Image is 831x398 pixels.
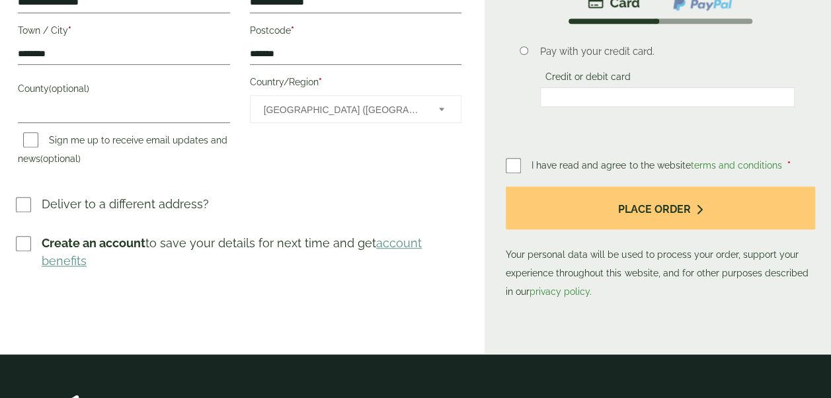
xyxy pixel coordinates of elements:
p: Your personal data will be used to process your order, support your experience throughout this we... [506,186,815,301]
span: (optional) [49,83,89,94]
label: Sign me up to receive email updates and news [18,135,227,168]
a: terms and conditions [690,160,781,171]
abbr: required [319,77,322,87]
a: account benefits [42,236,422,268]
abbr: required [787,160,790,171]
strong: Create an account [42,236,145,250]
span: United Kingdom (UK) [264,96,422,124]
p: Pay with your credit card. [540,44,795,59]
input: Sign me up to receive email updates and news(optional) [23,132,38,147]
a: privacy policy [530,286,590,297]
span: Country/Region [250,95,462,123]
abbr: required [291,25,294,36]
button: Place order [506,186,815,229]
label: County [18,79,230,102]
label: Credit or debit card [540,71,636,86]
p: Deliver to a different address? [42,195,209,213]
p: to save your details for next time and get [42,234,463,270]
span: I have read and agree to the website [532,160,784,171]
label: Town / City [18,21,230,44]
iframe: Secure card payment input frame [544,91,791,103]
span: (optional) [40,153,81,164]
abbr: required [68,25,71,36]
label: Country/Region [250,73,462,95]
label: Postcode [250,21,462,44]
